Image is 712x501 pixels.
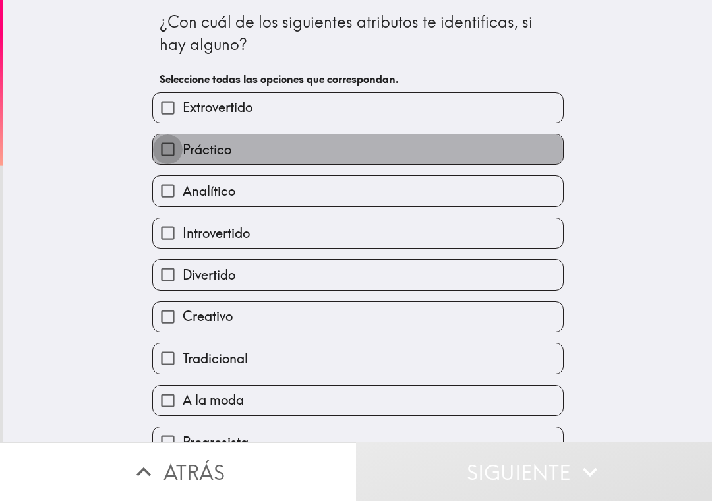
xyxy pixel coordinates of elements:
span: Tradicional [183,349,248,368]
span: Práctico [183,140,231,159]
span: Creativo [183,307,233,326]
button: Extrovertido [153,93,563,123]
button: Progresista [153,427,563,457]
button: Siguiente [356,442,712,501]
span: Introvertido [183,224,250,243]
span: A la moda [183,391,244,409]
button: Introvertido [153,218,563,248]
button: A la moda [153,386,563,415]
span: Progresista [183,433,249,452]
button: Divertido [153,260,563,289]
button: Práctico [153,134,563,164]
span: Extrovertido [183,98,252,117]
span: Divertido [183,266,235,284]
h6: Seleccione todas las opciones que correspondan. [160,72,556,86]
button: Analítico [153,176,563,206]
button: Creativo [153,302,563,332]
span: Analítico [183,182,235,200]
div: ¿Con cuál de los siguientes atributos te identificas, si hay alguno? [160,11,556,55]
button: Tradicional [153,343,563,373]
